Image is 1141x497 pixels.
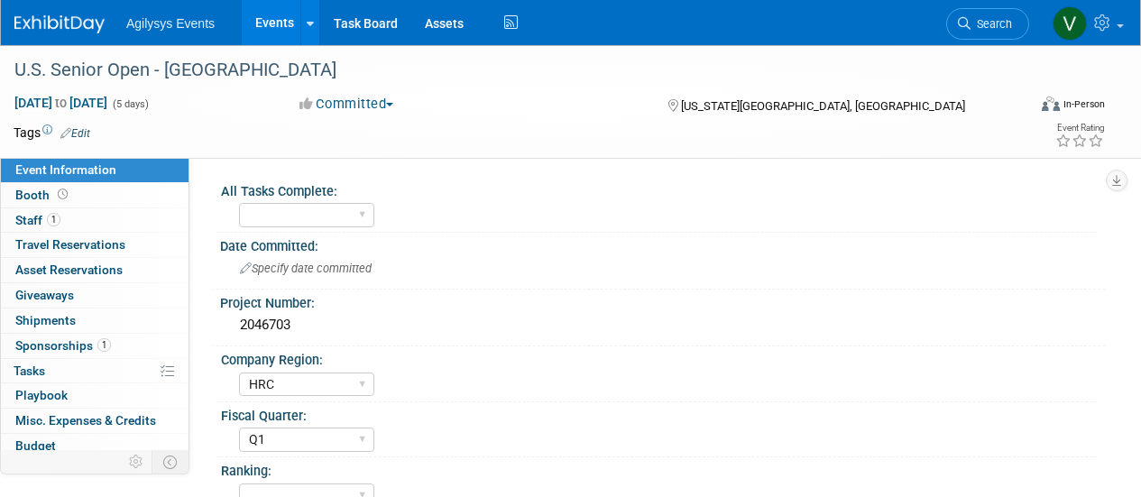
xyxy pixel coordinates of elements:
[681,99,965,113] span: [US_STATE][GEOGRAPHIC_DATA], [GEOGRAPHIC_DATA]
[54,188,71,201] span: Booth not reserved yet
[15,313,76,327] span: Shipments
[1055,124,1104,133] div: Event Rating
[1,158,189,182] a: Event Information
[1,233,189,257] a: Travel Reservations
[152,450,189,474] td: Toggle Event Tabs
[15,438,56,453] span: Budget
[293,95,400,114] button: Committed
[1,334,189,358] a: Sponsorships1
[14,364,45,378] span: Tasks
[220,290,1105,312] div: Project Number:
[221,457,1097,480] div: Ranking:
[14,15,105,33] img: ExhibitDay
[221,402,1097,425] div: Fiscal Quarter:
[221,178,1097,200] div: All Tasks Complete:
[1,208,189,233] a: Staff1
[15,388,68,402] span: Playbook
[15,338,111,353] span: Sponsorships
[234,311,1091,339] div: 2046703
[220,233,1105,255] div: Date Committed:
[97,338,111,352] span: 1
[946,8,1029,40] a: Search
[1,434,189,458] a: Budget
[1,308,189,333] a: Shipments
[1,283,189,308] a: Giveaways
[15,162,116,177] span: Event Information
[8,54,1012,87] div: U.S. Senior Open - [GEOGRAPHIC_DATA]
[1,409,189,433] a: Misc. Expenses & Credits
[14,95,108,111] span: [DATE] [DATE]
[126,16,215,31] span: Agilysys Events
[111,98,149,110] span: (5 days)
[221,346,1097,369] div: Company Region:
[15,288,74,302] span: Giveaways
[1,258,189,282] a: Asset Reservations
[1053,6,1087,41] img: Vaitiare Munoz
[1,359,189,383] a: Tasks
[1042,97,1060,111] img: Format-Inperson.png
[945,94,1105,121] div: Event Format
[15,213,60,227] span: Staff
[60,127,90,140] a: Edit
[15,237,125,252] span: Travel Reservations
[1,383,189,408] a: Playbook
[1063,97,1105,111] div: In-Person
[14,124,90,142] td: Tags
[15,262,123,277] span: Asset Reservations
[15,413,156,428] span: Misc. Expenses & Credits
[1,183,189,207] a: Booth
[971,17,1012,31] span: Search
[121,450,152,474] td: Personalize Event Tab Strip
[240,262,372,275] span: Specify date committed
[15,188,71,202] span: Booth
[52,96,69,110] span: to
[47,213,60,226] span: 1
